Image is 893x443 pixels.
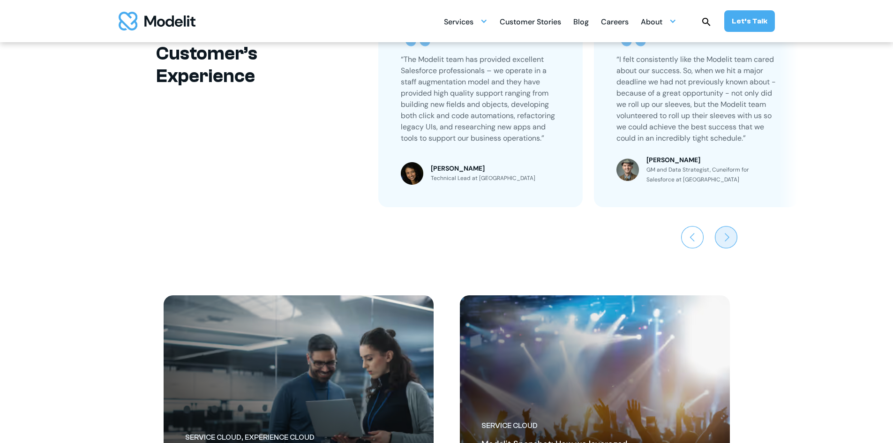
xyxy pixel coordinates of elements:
div: [PERSON_NAME] [431,164,535,173]
div: Previous slide [681,226,704,248]
a: home [119,12,195,30]
a: Careers [601,12,629,30]
div: Customer Stories [500,14,561,32]
div: Blog [573,14,589,32]
a: Customer Stories [500,12,561,30]
img: modelit logo [119,12,195,30]
div: Next slide [715,226,737,248]
p: “I felt consistently like the Modelit team cared about our success. So, when we hit a major deadl... [616,54,776,144]
div: Service Cloud [481,421,632,431]
div: Service Cloud, Experience Cloud [185,433,336,443]
p: “The Modelit team has provided excellent Salesforce professionals – we operate in a staff augment... [401,54,560,144]
div: [PERSON_NAME] [646,155,776,165]
div: About [641,14,662,32]
div: Services [444,12,488,30]
h2: Our Customer’s Experience [156,20,288,87]
div: GM and Data Strategist, Cuneiform for Salesforce at [GEOGRAPHIC_DATA] [646,165,776,185]
div: Careers [601,14,629,32]
div: Let’s Talk [732,16,767,26]
div: Services [444,14,473,32]
a: Blog [573,12,589,30]
div: Technical Lead at [GEOGRAPHIC_DATA] [431,173,535,183]
div: About [641,12,676,30]
a: Let’s Talk [724,10,775,32]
